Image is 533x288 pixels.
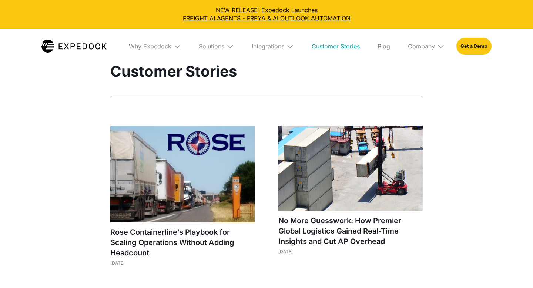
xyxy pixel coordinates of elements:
a: FREIGHT AI AGENTS - FREYA & AI OUTLOOK AUTOMATION [6,14,527,22]
div: NEW RELEASE: Expedock Launches [6,6,527,23]
div: [DATE] [110,260,255,266]
a: Customer Stories [306,29,366,64]
a: Blog [372,29,396,64]
a: No More Guesswork: How Premier Global Logistics Gained Real-Time Insights and Cut AP Overhead[DATE] [278,126,423,262]
h1: Customer Stories [110,62,423,81]
h1: No More Guesswork: How Premier Global Logistics Gained Real-Time Insights and Cut AP Overhead [278,215,423,247]
div: Why Expedock [129,43,171,50]
div: [DATE] [278,249,423,254]
div: Integrations [252,43,284,50]
div: Solutions [199,43,224,50]
a: Get a Demo [456,38,492,55]
a: Rose Containerline’s Playbook for Scaling Operations Without Adding Headcount[DATE] [110,126,255,273]
h1: Rose Containerline’s Playbook for Scaling Operations Without Adding Headcount [110,227,255,258]
div: Company [408,43,435,50]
